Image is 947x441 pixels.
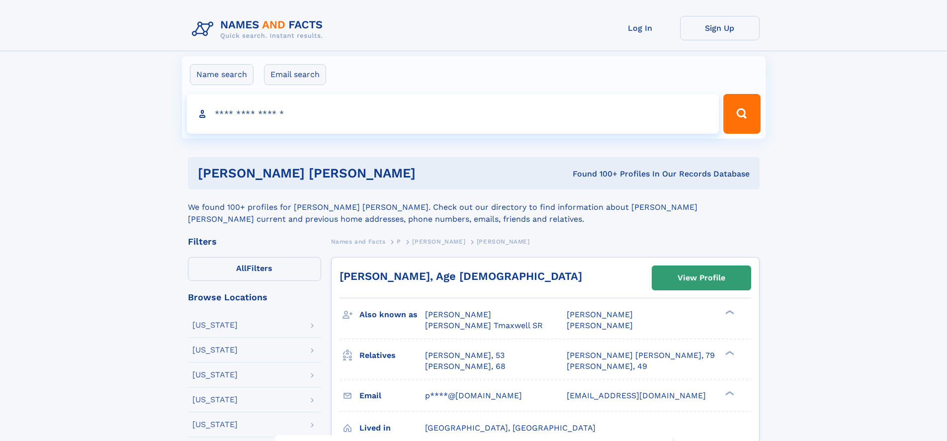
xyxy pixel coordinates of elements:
div: Browse Locations [188,293,321,302]
h3: Relatives [359,347,425,364]
div: [US_STATE] [192,396,238,404]
label: Email search [264,64,326,85]
h1: [PERSON_NAME] [PERSON_NAME] [198,167,494,179]
h3: Lived in [359,420,425,437]
span: [PERSON_NAME] [412,238,465,245]
a: [PERSON_NAME], 53 [425,350,505,361]
div: [US_STATE] [192,371,238,379]
span: [PERSON_NAME] [477,238,530,245]
span: [PERSON_NAME] [567,310,633,319]
div: ❯ [723,350,735,356]
a: View Profile [652,266,751,290]
input: search input [187,94,719,134]
h3: Also known as [359,306,425,323]
a: [PERSON_NAME] [PERSON_NAME], 79 [567,350,715,361]
button: Search Button [723,94,760,134]
a: Names and Facts [331,235,386,248]
div: Found 100+ Profiles In Our Records Database [494,169,750,179]
div: [US_STATE] [192,346,238,354]
div: ❯ [723,309,735,316]
a: P [397,235,401,248]
div: Filters [188,237,321,246]
a: Log In [601,16,680,40]
a: [PERSON_NAME], 49 [567,361,647,372]
a: [PERSON_NAME], 68 [425,361,506,372]
a: Sign Up [680,16,760,40]
span: [EMAIL_ADDRESS][DOMAIN_NAME] [567,391,706,400]
label: Name search [190,64,254,85]
img: Logo Names and Facts [188,16,331,43]
span: All [236,264,247,273]
div: [US_STATE] [192,321,238,329]
a: [PERSON_NAME] [412,235,465,248]
h3: Email [359,387,425,404]
div: ❯ [723,390,735,396]
div: We found 100+ profiles for [PERSON_NAME] [PERSON_NAME]. Check out our directory to find informati... [188,189,760,225]
span: [PERSON_NAME] [425,310,491,319]
label: Filters [188,257,321,281]
span: [PERSON_NAME] [567,321,633,330]
span: [GEOGRAPHIC_DATA], [GEOGRAPHIC_DATA] [425,423,596,433]
div: View Profile [678,266,725,289]
span: P [397,238,401,245]
span: [PERSON_NAME] Tmaxwell SR [425,321,543,330]
div: [US_STATE] [192,421,238,429]
a: [PERSON_NAME], Age [DEMOGRAPHIC_DATA] [340,270,582,282]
